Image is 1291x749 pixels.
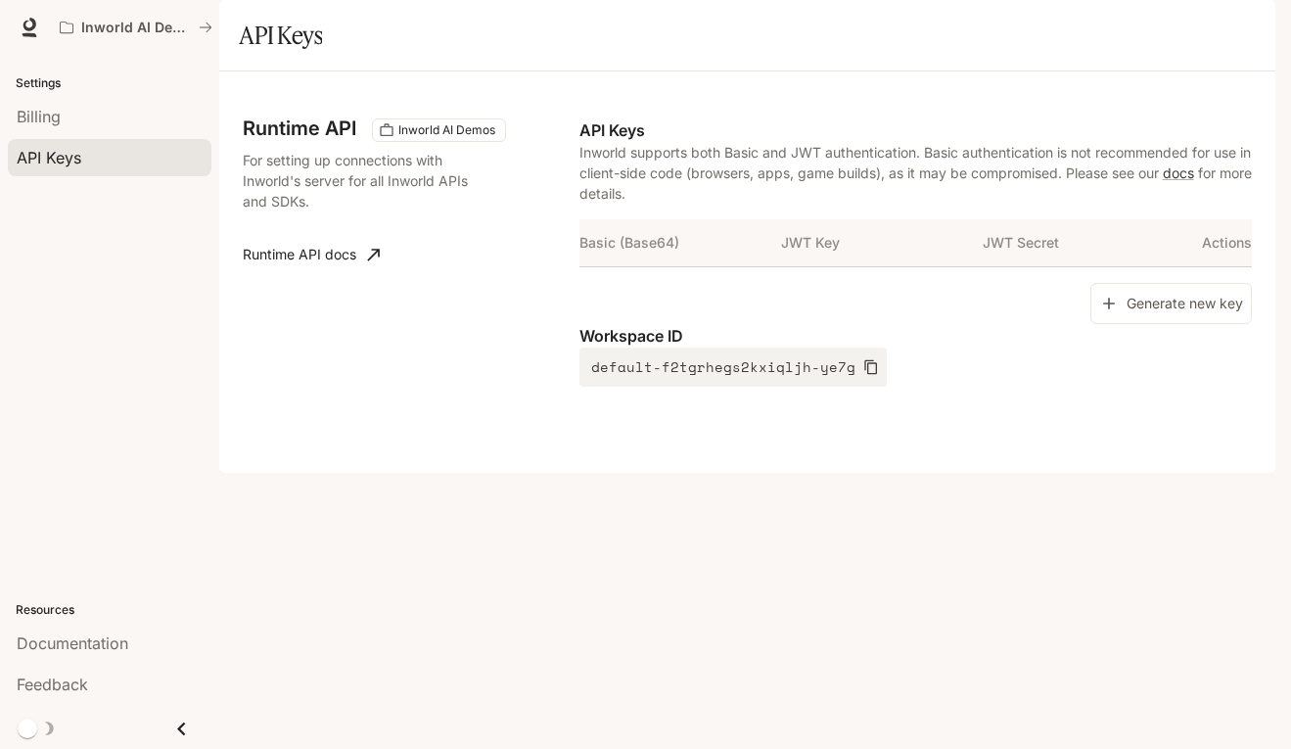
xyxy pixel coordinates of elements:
[1163,164,1194,181] a: docs
[235,235,388,274] a: Runtime API docs
[239,16,322,55] h1: API Keys
[579,142,1252,204] p: Inworld supports both Basic and JWT authentication. Basic authentication is not recommended for u...
[1090,283,1252,325] button: Generate new key
[983,219,1184,266] th: JWT Secret
[372,118,506,142] div: These keys will apply to your current workspace only
[579,219,781,266] th: Basic (Base64)
[579,324,1252,348] p: Workspace ID
[1184,219,1252,266] th: Actions
[243,150,484,211] p: For setting up connections with Inworld's server for all Inworld APIs and SDKs.
[81,20,191,36] p: Inworld AI Demos
[579,348,887,387] button: default-f2tgrhegs2kxiqljh-ye7g
[243,118,356,138] h3: Runtime API
[781,219,983,266] th: JWT Key
[51,8,221,47] button: All workspaces
[579,118,1252,142] p: API Keys
[391,121,503,139] span: Inworld AI Demos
